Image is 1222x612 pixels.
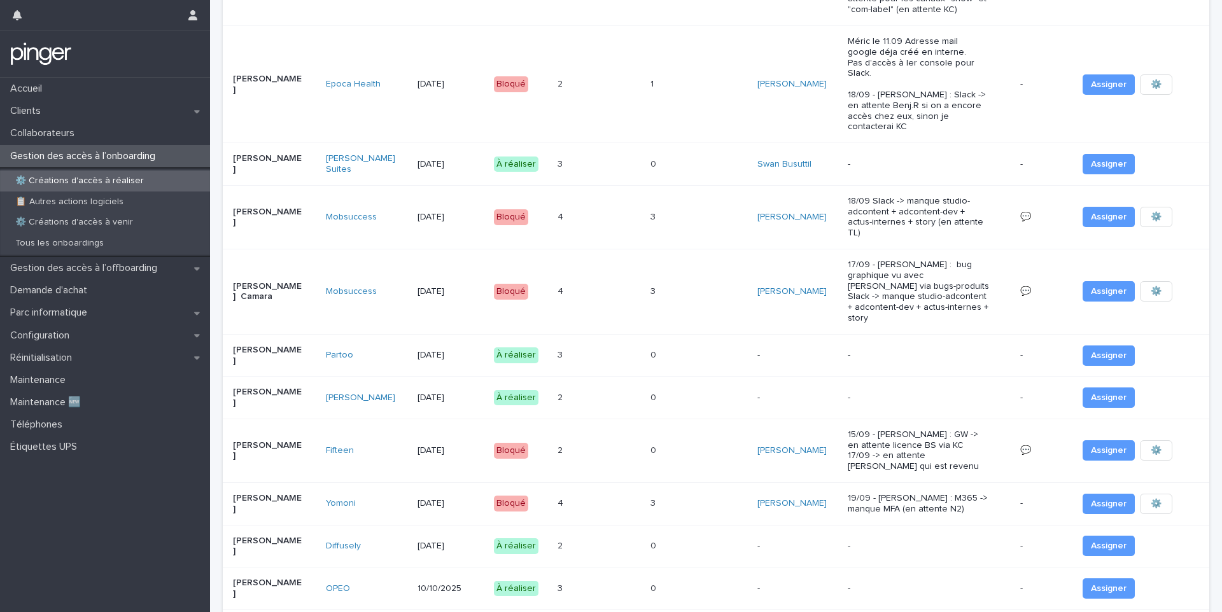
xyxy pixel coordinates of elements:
[757,393,828,403] p: -
[1083,207,1135,227] button: Assigner
[848,429,989,472] p: 15/09 - [PERSON_NAME] : GW -> en attente licence BS via KC 17/09 -> en attente [PERSON_NAME] qui ...
[1140,494,1172,514] button: ⚙️
[223,377,1209,419] tr: [PERSON_NAME][PERSON_NAME] [DATE]À réaliser22 00 ---- Assigner
[1091,497,1127,510] span: Assigner
[5,307,97,319] p: Parc informatique
[757,498,827,509] a: [PERSON_NAME]
[1091,539,1127,552] span: Assigner
[1151,444,1162,457] span: ⚙️
[558,581,565,594] p: 3
[1020,496,1025,509] p: -
[848,350,989,361] p: -
[1151,78,1162,91] span: ⚙️
[326,153,397,175] a: [PERSON_NAME] Suites
[650,284,658,297] p: 3
[1083,440,1135,461] button: Assigner
[1020,156,1025,170] p: -
[848,36,989,132] p: Méric le 11.09 Adresse mail google déja créé en interne. Pas d'accès à ler console pour Slack. 18...
[5,352,82,364] p: Réinitialisation
[650,581,659,594] p: 0
[5,127,85,139] p: Collaborateurs
[494,390,538,406] div: À réaliser
[233,281,304,303] p: [PERSON_NAME] Camara
[5,238,114,249] p: Tous les onboardings
[757,212,827,223] a: [PERSON_NAME]
[494,284,528,300] div: Bloqué
[494,443,528,459] div: Bloqué
[1020,390,1025,403] p: -
[558,347,565,361] p: 3
[5,176,154,186] p: ⚙️ Créations d'accès à réaliser
[848,393,989,403] p: -
[1083,345,1135,366] button: Assigner
[1091,582,1127,595] span: Assigner
[1140,74,1172,95] button: ⚙️
[5,105,51,117] p: Clients
[223,483,1209,525] tr: [PERSON_NAME]Yomoni [DATE]Bloqué44 33 [PERSON_NAME] 19/09 - [PERSON_NAME] : M365 -> manque MFA (e...
[1020,76,1025,90] p: -
[418,79,484,90] p: [DATE]
[757,583,828,594] p: -
[10,41,72,67] img: mTgBEunGTSyRkCgitkcU
[223,419,1209,482] tr: [PERSON_NAME]Fifteen [DATE]Bloqué22 00 [PERSON_NAME] 15/09 - [PERSON_NAME] : GW -> en attente lic...
[5,419,73,431] p: Téléphones
[1020,538,1025,552] p: -
[558,156,565,170] p: 3
[1083,578,1135,599] button: Assigner
[1091,349,1127,362] span: Assigner
[1020,212,1031,221] a: 💬
[418,541,484,552] p: [DATE]
[1091,211,1127,223] span: Assigner
[233,345,304,366] p: [PERSON_NAME]
[326,350,353,361] a: Partoo
[558,76,565,90] p: 2
[1140,440,1172,461] button: ⚙️
[233,493,304,515] p: [PERSON_NAME]
[1083,387,1135,408] button: Assigner
[494,156,538,172] div: À réaliser
[326,212,377,223] a: Mobsuccess
[757,445,827,456] a: [PERSON_NAME]
[326,498,356,509] a: Yomoni
[558,390,565,403] p: 2
[1020,581,1025,594] p: -
[223,143,1209,186] tr: [PERSON_NAME][PERSON_NAME] Suites [DATE]À réaliser33 00 Swan Busuttil --- Assigner
[494,347,538,363] div: À réaliser
[650,209,658,223] p: 3
[757,79,827,90] a: [PERSON_NAME]
[418,498,484,509] p: [DATE]
[650,76,656,90] p: 1
[650,347,659,361] p: 0
[326,79,381,90] a: Epoca Health
[1140,207,1172,227] button: ⚙️
[1151,497,1162,510] span: ⚙️
[5,197,134,207] p: 📋 Autres actions logiciels
[650,496,658,509] p: 3
[757,350,828,361] p: -
[5,284,97,296] p: Demande d'achat
[1083,154,1135,174] button: Assigner
[848,493,989,515] p: 19/09 - [PERSON_NAME] : M365 -> manque MFA (en attente N2)
[1083,494,1135,514] button: Assigner
[418,393,484,403] p: [DATE]
[223,334,1209,377] tr: [PERSON_NAME]Partoo [DATE]À réaliser33 00 ---- Assigner
[326,445,354,456] a: Fifteen
[233,153,304,175] p: [PERSON_NAME]
[418,445,484,456] p: [DATE]
[326,541,361,552] a: Diffusely
[558,496,566,509] p: 4
[233,74,304,95] p: [PERSON_NAME]
[1091,78,1127,91] span: Assigner
[650,443,659,456] p: 0
[5,441,87,453] p: Étiquettes UPS
[418,212,484,223] p: [DATE]
[233,578,304,599] p: [PERSON_NAME]
[1091,444,1127,457] span: Assigner
[326,583,350,594] a: OPEO
[1151,285,1162,298] span: ⚙️
[494,581,538,597] div: À réaliser
[223,25,1209,143] tr: [PERSON_NAME]Epoca Health [DATE]Bloqué22 11 [PERSON_NAME] Méric le 11.09 Adresse mail google déja...
[494,209,528,225] div: Bloqué
[757,286,827,297] a: [PERSON_NAME]
[848,159,989,170] p: -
